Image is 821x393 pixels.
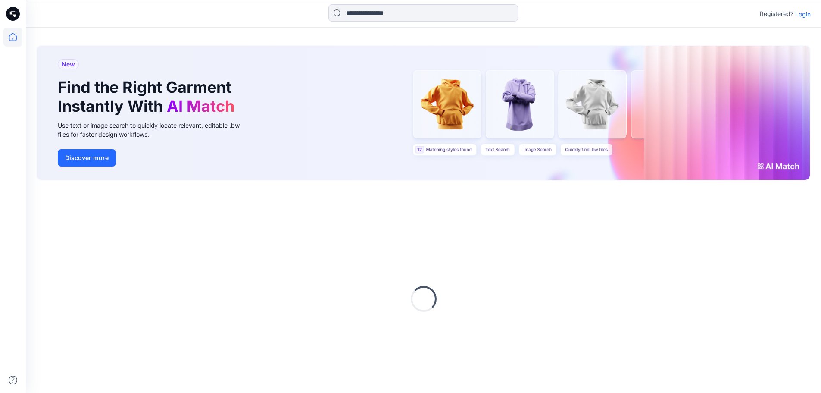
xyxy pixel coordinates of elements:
[760,9,793,19] p: Registered?
[167,97,234,116] span: AI Match
[58,149,116,167] button: Discover more
[58,121,252,139] div: Use text or image search to quickly locate relevant, editable .bw files for faster design workflows.
[795,9,811,19] p: Login
[58,78,239,115] h1: Find the Right Garment Instantly With
[62,59,75,69] span: New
